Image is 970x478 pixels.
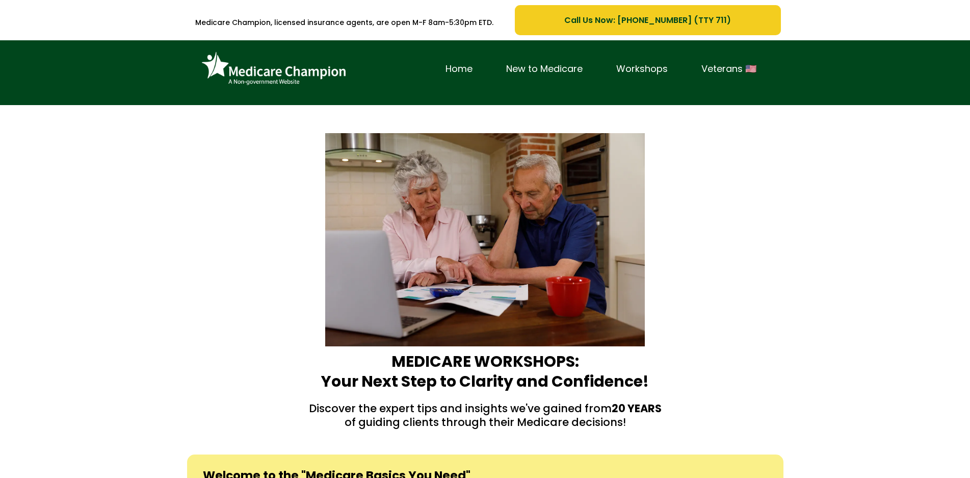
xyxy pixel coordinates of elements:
p: Discover the expert tips and insights we've gained from [190,401,781,415]
a: Veterans 🇺🇸 [685,61,773,77]
span: Call Us Now: [PHONE_NUMBER] (TTY 711) [564,14,731,27]
strong: MEDICARE WORKSHOPS: [391,350,579,372]
strong: Your Next Step to Clarity and Confidence! [321,370,649,392]
a: Home [429,61,489,77]
a: New to Medicare [489,61,599,77]
strong: 20 YEARS [612,401,662,416]
a: Workshops [599,61,685,77]
a: Call Us Now: 1-833-823-1990 (TTY 711) [515,5,780,35]
img: Brand Logo [197,48,350,90]
p: Medicare Champion, licensed insurance agents, are open M-F 8am-5:30pm ETD. [190,12,500,34]
p: of guiding clients through their Medicare decisions! [190,415,781,429]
